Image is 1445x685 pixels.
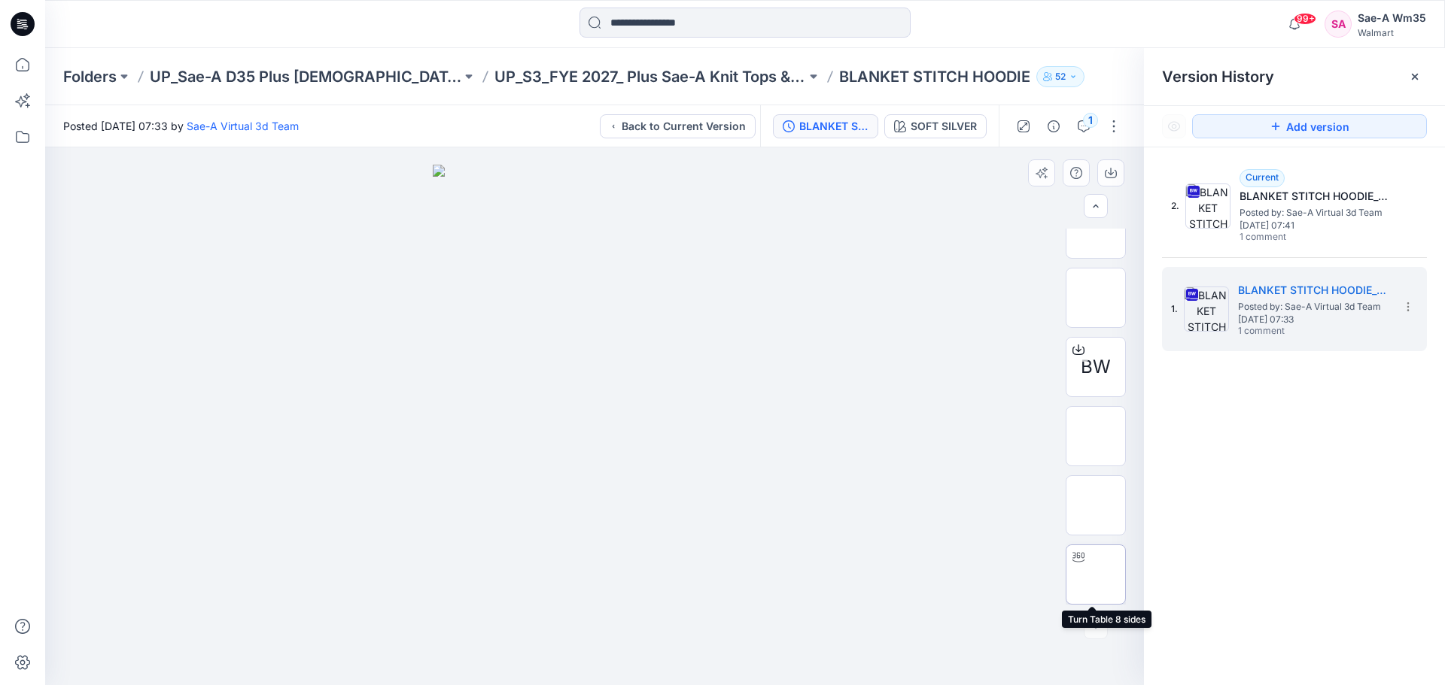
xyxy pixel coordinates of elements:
img: FRONT PNG Ghost [1066,213,1125,244]
span: 99+ [1294,13,1316,25]
span: Version History [1162,68,1274,86]
span: 1 comment [1240,232,1345,244]
img: BLANKET STITCH HOODIE_SOFT SILVER [1184,286,1229,332]
a: UP_S3_FYE 2027_ Plus Sae-A Knit Tops & Dresses [494,66,806,87]
button: 52 [1036,66,1085,87]
h5: BLANKET STITCH HOODIE_FULL COLORWAYS [1240,187,1390,205]
a: Sae-A Virtual 3d Team [187,120,299,132]
span: [DATE] 07:33 [1238,314,1389,325]
div: Sae-A Wm35 [1358,9,1426,27]
button: Back to Current Version [600,114,756,138]
a: Folders [63,66,117,87]
p: 52 [1055,68,1066,85]
div: SA [1325,11,1352,38]
span: Current [1246,171,1279,183]
span: 2. [1171,199,1179,213]
button: 1 [1072,114,1096,138]
div: 1 [1083,113,1098,128]
img: BLANKET STITCH HOODIE_FULL COLORWAYS [1185,183,1231,229]
h5: BLANKET STITCH HOODIE_SOFT SILVER [1238,281,1389,299]
div: BLANKET STITCH HOODIE_SOFT SILVER [799,118,869,135]
p: BLANKET STITCH HOODIE [839,66,1030,87]
button: Show Hidden Versions [1162,114,1186,138]
div: SOFT SILVER [911,118,977,135]
span: BW [1081,353,1111,380]
span: Posted [DATE] 07:33 by [63,118,299,134]
button: Close [1409,71,1421,83]
a: UP_Sae-A D35 Plus [DEMOGRAPHIC_DATA] Top [150,66,461,87]
button: Add version [1192,114,1427,138]
span: Posted by: Sae-A Virtual 3d Team [1238,299,1389,314]
span: 1. [1171,302,1178,316]
span: 1 comment [1238,326,1343,338]
span: [DATE] 07:41 [1240,220,1390,231]
button: SOFT SILVER [884,114,987,138]
button: BLANKET STITCH HOODIE_SOFT SILVER [773,114,878,138]
div: Walmart [1358,27,1426,38]
span: Posted by: Sae-A Virtual 3d Team [1240,205,1390,220]
button: Details [1042,114,1066,138]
